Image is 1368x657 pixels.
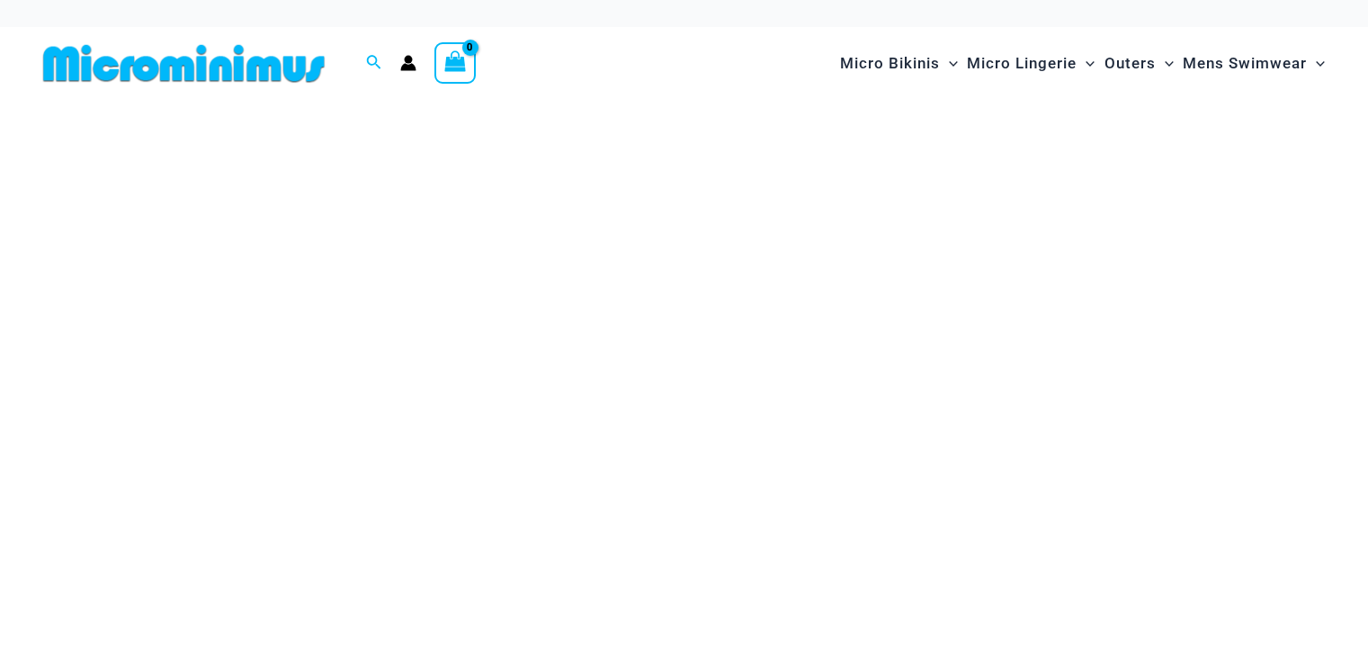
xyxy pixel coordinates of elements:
[1104,40,1156,86] span: Outers
[1178,36,1329,91] a: Mens SwimwearMenu ToggleMenu Toggle
[1100,36,1178,91] a: OutersMenu ToggleMenu Toggle
[940,40,958,86] span: Menu Toggle
[840,40,940,86] span: Micro Bikinis
[1156,40,1174,86] span: Menu Toggle
[1077,40,1095,86] span: Menu Toggle
[967,40,1077,86] span: Micro Lingerie
[400,55,416,71] a: Account icon link
[1183,40,1307,86] span: Mens Swimwear
[1307,40,1325,86] span: Menu Toggle
[962,36,1099,91] a: Micro LingerieMenu ToggleMenu Toggle
[36,43,332,84] img: MM SHOP LOGO FLAT
[434,42,476,84] a: View Shopping Cart, empty
[836,36,962,91] a: Micro BikinisMenu ToggleMenu Toggle
[366,52,382,75] a: Search icon link
[833,33,1332,94] nav: Site Navigation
